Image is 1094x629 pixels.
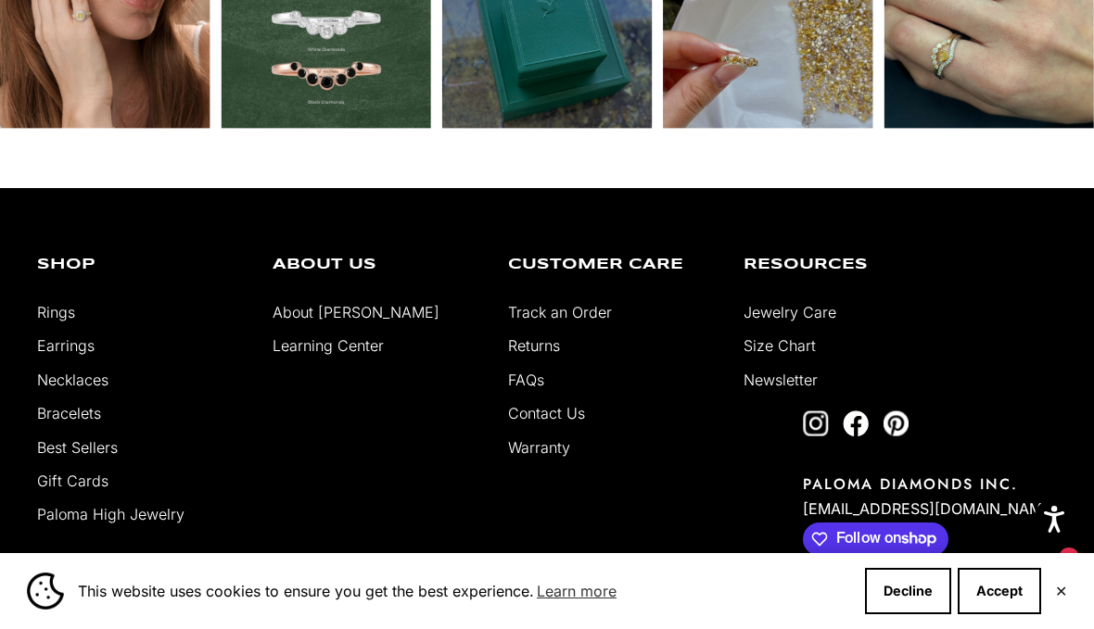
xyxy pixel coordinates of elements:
[508,258,716,272] p: Customer Care
[508,303,612,321] a: Track an Order
[508,404,585,422] a: Contact Us
[508,438,570,457] a: Warranty
[744,258,951,272] p: Resources
[803,410,829,436] a: Follow on Instagram
[803,495,1057,522] p: [EMAIL_ADDRESS][DOMAIN_NAME]
[744,336,816,355] a: Size Chart
[37,371,108,389] a: Necklaces
[958,568,1041,614] button: Accept
[37,336,95,355] a: Earrings
[534,577,619,605] a: Learn more
[883,410,909,436] a: Follow on Pinterest
[27,572,64,610] img: Cookie banner
[273,336,384,355] a: Learning Center
[843,410,869,436] a: Follow on Facebook
[273,258,480,272] p: About Us
[78,577,850,605] span: This website uses cookies to ensure you get the best experience.
[508,336,560,355] a: Returns
[37,438,118,457] a: Best Sellers
[508,371,544,389] a: FAQs
[744,371,818,389] a: Newsletter
[273,303,439,321] a: About [PERSON_NAME]
[37,303,75,321] a: Rings
[37,505,184,523] a: Paloma High Jewelry
[37,472,108,490] a: Gift Cards
[744,303,836,321] a: Jewelry Care
[37,404,101,422] a: Bracelets
[1055,585,1067,597] button: Close
[865,568,951,614] button: Decline
[803,473,1057,495] p: PALOMA DIAMONDS INC.
[37,258,245,272] p: Shop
